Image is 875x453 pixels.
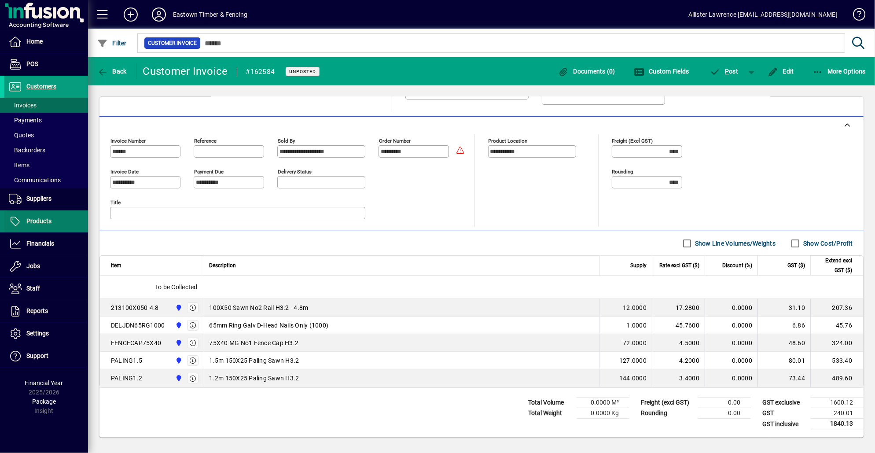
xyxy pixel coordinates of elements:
td: 80.01 [757,352,810,369]
td: 207.36 [810,299,863,317]
td: 533.40 [810,352,863,369]
a: Payments [4,113,88,128]
td: 1840.13 [811,419,864,430]
div: PALING1.5 [111,356,142,365]
mat-label: Rounding [612,169,633,175]
td: 489.60 [810,369,863,387]
a: Quotes [4,128,88,143]
a: Settings [4,323,88,345]
span: Products [26,217,51,225]
span: Description [210,261,236,270]
span: Customer Invoice [148,39,197,48]
mat-label: Order number [379,138,411,144]
span: Holyoake St [173,303,183,313]
span: Payments [9,117,42,124]
div: To be Collected [100,276,863,298]
span: P [725,68,729,75]
span: Reports [26,307,48,314]
span: Filter [97,40,127,47]
td: 45.76 [810,317,863,334]
mat-label: Title [110,199,121,206]
span: Back [97,68,127,75]
span: Customers [26,83,56,90]
span: Discount (%) [722,261,752,270]
a: Financials [4,233,88,255]
a: Support [4,345,88,367]
label: Show Cost/Profit [801,239,853,248]
span: Jobs [26,262,40,269]
td: 240.01 [811,408,864,419]
a: Reports [4,300,88,322]
td: Freight (excl GST) [636,398,698,408]
a: Communications [4,173,88,188]
button: Edit [765,63,796,79]
span: Holyoake St [173,338,183,348]
span: Holyoake St [173,356,183,365]
div: Allister Lawrence [EMAIL_ADDRESS][DOMAIN_NAME] [688,7,838,22]
span: Settings [26,330,49,337]
span: Rate excl GST ($) [659,261,699,270]
span: 127.0000 [619,356,647,365]
td: 73.44 [757,369,810,387]
div: 213100X050-4.8 [111,303,159,312]
span: 72.0000 [623,339,647,347]
td: 0.0000 M³ [577,398,629,408]
span: Extend excl GST ($) [816,256,852,275]
span: Communications [9,177,61,184]
span: 65mm Ring Galv D-Head Nails Only (1000) [210,321,329,330]
td: 0.0000 [705,299,757,317]
div: DELJDN65RG1000 [111,321,165,330]
span: Package [32,398,56,405]
a: Home [4,31,88,53]
a: Suppliers [4,188,88,210]
app-page-header-button: Back [88,63,136,79]
div: 45.7600 [658,321,699,330]
a: POS [4,53,88,75]
span: 1.5m 150X25 Paling Sawn H3.2 [210,356,299,365]
span: Documents (0) [558,68,615,75]
mat-label: Delivery status [278,169,312,175]
mat-label: Invoice date [110,169,139,175]
td: 0.00 [698,398,751,408]
div: 4.5000 [658,339,699,347]
span: Quotes [9,132,34,139]
td: GST exclusive [758,398,811,408]
div: Customer Invoice [143,64,228,78]
span: 12.0000 [623,303,647,312]
td: 6.86 [757,317,810,334]
span: GST ($) [787,261,805,270]
span: 1.0000 [627,321,647,330]
a: Backorders [4,143,88,158]
span: 75X40 MG No1 Fence Cap H3.2 [210,339,299,347]
td: Total Weight [524,408,577,419]
td: 0.00 [698,408,751,419]
a: Jobs [4,255,88,277]
a: Products [4,210,88,232]
td: 0.0000 Kg [577,408,629,419]
button: Documents (0) [556,63,618,79]
span: Edit [768,68,794,75]
span: Financials [26,240,54,247]
mat-label: Sold by [278,138,295,144]
td: GST inclusive [758,419,811,430]
span: ost [710,68,739,75]
mat-label: Product location [489,138,528,144]
a: Knowledge Base [846,2,864,30]
mat-label: Freight (excl GST) [612,138,653,144]
td: Total Volume [524,398,577,408]
td: 0.0000 [705,317,757,334]
span: Items [9,162,29,169]
span: Unposted [289,69,316,74]
button: Custom Fields [632,63,691,79]
span: Backorders [9,147,45,154]
div: Eastown Timber & Fencing [173,7,247,22]
span: POS [26,60,38,67]
span: 1.2m 150X25 Paling Sawn H3.2 [210,374,299,383]
div: #162584 [246,65,275,79]
td: 0.0000 [705,352,757,369]
span: Supply [630,261,647,270]
td: 324.00 [810,334,863,352]
td: GST [758,408,811,419]
td: 0.0000 [705,334,757,352]
td: 0.0000 [705,369,757,387]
